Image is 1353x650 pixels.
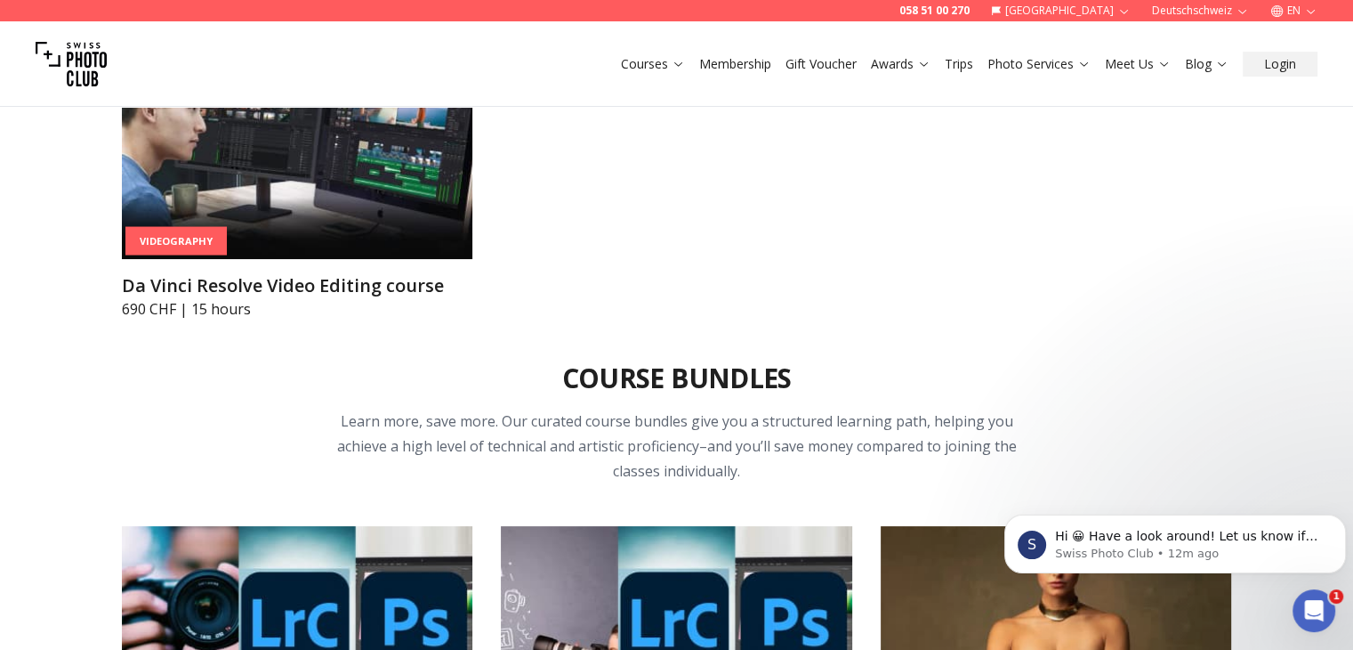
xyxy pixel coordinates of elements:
[36,28,107,100] img: Swiss photo club
[692,52,778,77] button: Membership
[699,55,771,73] a: Membership
[562,362,792,394] h2: Course Bundles
[1098,52,1178,77] button: Meet Us
[785,55,857,73] a: Gift Voucher
[987,55,1091,73] a: Photo Services
[122,61,473,320] a: Da Vinci Resolve Video Editing courseVideographyDa Vinci Resolve Video Editing course690 CHF | 15...
[122,61,473,259] img: Da Vinci Resolve Video Editing course
[899,4,970,18] a: 058 51 00 270
[997,477,1353,602] iframe: Intercom notifications message
[1329,589,1343,604] span: 1
[614,52,692,77] button: Courses
[1185,55,1228,73] a: Blog
[871,55,930,73] a: Awards
[945,55,973,73] a: Trips
[1243,52,1317,77] button: Login
[122,273,473,298] h3: Da Vinci Resolve Video Editing course
[938,52,980,77] button: Trips
[1105,55,1171,73] a: Meet Us
[621,55,685,73] a: Courses
[1293,589,1335,632] iframe: Intercom live chat
[125,226,227,256] div: Videography
[337,411,1017,481] span: Learn more, save more. Our curated course bundles give you a structured learning path, helping yo...
[122,298,473,320] p: 690 CHF | 15 hours
[778,52,864,77] button: Gift Voucher
[864,52,938,77] button: Awards
[980,52,1098,77] button: Photo Services
[1178,52,1236,77] button: Blog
